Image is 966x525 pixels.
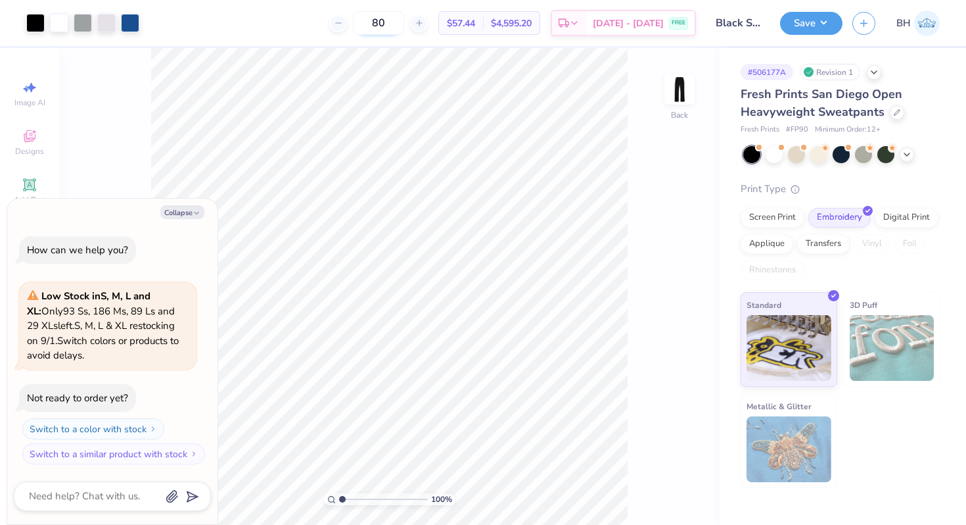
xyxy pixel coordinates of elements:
span: Fresh Prints [741,124,779,136]
span: Fresh Prints San Diego Open Heavyweight Sweatpants [741,86,902,120]
img: Standard [747,315,831,381]
div: Not ready to order yet? [27,391,128,405]
div: Applique [741,234,793,254]
span: Standard [747,298,781,312]
span: # FP90 [786,124,808,136]
span: 100 % [431,493,452,505]
img: Switch to a color with stock [149,425,157,433]
input: – – [353,11,404,35]
span: FREE [672,18,685,28]
button: Save [780,12,842,35]
span: [DATE] - [DATE] [593,16,664,30]
div: Revision 1 [800,64,860,80]
div: Screen Print [741,208,804,228]
span: BH [896,16,911,31]
div: Embroidery [808,208,871,228]
img: Metallic & Glitter [747,416,831,482]
span: Image AI [14,97,45,108]
img: Back [666,76,693,103]
span: Metallic & Glitter [747,399,812,413]
div: Print Type [741,182,940,197]
div: Foil [894,234,925,254]
span: $57.44 [447,16,475,30]
div: Back [671,109,688,121]
img: Bella Henkels [914,11,940,36]
span: 3D Puff [850,298,877,312]
div: Transfers [797,234,850,254]
span: Designs [15,146,44,157]
span: Minimum Order: 12 + [815,124,881,136]
img: 3D Puff [850,315,934,381]
span: Only 93 Ss, 186 Ms, 89 Ls and 29 XLs left. S, M, L & XL restocking on 9/1. Switch colors or produ... [27,289,179,362]
img: Switch to a similar product with stock [190,450,198,458]
input: Untitled Design [706,10,770,36]
strong: Low Stock in S, M, L and XL : [27,289,150,318]
span: Add Text [14,195,45,205]
button: Switch to a similar product with stock [22,443,205,464]
div: How can we help you? [27,243,128,257]
a: BH [896,11,940,36]
button: Collapse [160,205,204,219]
div: Vinyl [854,234,890,254]
div: # 506177A [741,64,793,80]
div: Rhinestones [741,261,804,280]
span: $4,595.20 [491,16,532,30]
div: Digital Print [875,208,938,228]
button: Switch to a color with stock [22,418,164,439]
